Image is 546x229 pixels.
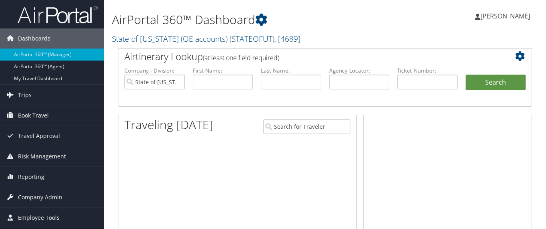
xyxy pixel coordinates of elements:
[18,187,62,207] span: Company Admin
[329,67,390,75] label: Agency Locator:
[112,11,396,28] h1: AirPortal 360™ Dashboard
[274,33,300,44] span: , [ 4689 ]
[18,208,60,228] span: Employee Tools
[261,67,321,75] label: Last Name:
[263,119,350,134] input: Search for Traveler
[112,33,300,44] a: State of [US_STATE] (OE accounts)
[18,5,98,24] img: airportal-logo.png
[124,67,185,75] label: Company - Division:
[466,75,526,91] button: Search
[475,4,538,28] a: [PERSON_NAME]
[480,12,530,20] span: [PERSON_NAME]
[18,105,49,126] span: Book Travel
[230,33,274,44] span: ( STATEOFUT )
[124,116,213,133] h1: Traveling [DATE]
[18,167,44,187] span: Reporting
[18,126,60,146] span: Travel Approval
[203,53,279,62] span: (at least one field required)
[18,28,50,49] span: Dashboards
[124,50,491,63] h2: Airtinerary Lookup
[193,67,253,75] label: First Name:
[18,85,32,105] span: Trips
[18,146,66,166] span: Risk Management
[397,67,458,75] label: Ticket Number:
